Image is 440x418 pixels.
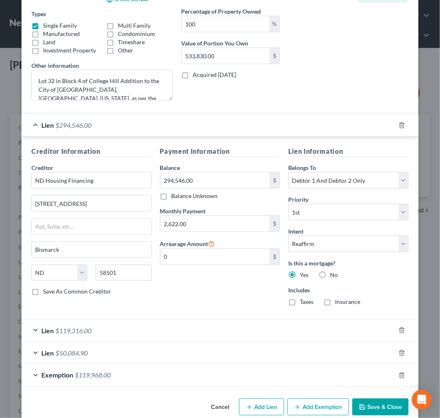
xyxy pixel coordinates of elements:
[43,46,96,55] label: Investment Property
[335,298,360,306] label: Insurance
[160,172,270,188] input: 0.00
[41,121,54,129] span: Lien
[270,216,280,232] div: $
[352,399,409,416] button: Save & Close
[43,21,77,30] label: Single Family
[160,163,180,172] label: Balance
[288,164,316,171] span: Belongs To
[55,349,88,357] span: $50,084.90
[31,172,152,189] input: Search creditor by name...
[118,30,155,38] label: Condominium
[43,38,55,46] label: Land
[239,399,284,416] button: Add Lien
[55,121,91,129] span: $294,546.00
[270,249,280,265] div: $
[32,219,151,234] input: Apt, Suite, etc...
[181,39,248,48] label: Value of Portion You Own
[182,48,270,64] input: 0.00
[182,16,269,32] input: 0.00
[204,399,236,416] button: Cancel
[193,71,236,79] label: Acquired [DATE]
[288,146,409,157] h5: Lien Information
[75,371,111,379] span: $119,968.00
[160,249,270,265] input: 0.00
[412,390,432,410] div: Open Intercom Messenger
[288,196,308,203] span: Priority
[31,146,152,157] h5: Creditor Information
[41,371,73,379] span: Exemption
[270,48,280,64] div: $
[43,287,111,296] label: Save As Common Creditor
[269,16,280,32] div: %
[160,146,280,157] h5: Payment Information
[160,207,206,215] label: Monthly Payment
[160,239,215,248] label: Arrearage Amount
[32,242,151,258] input: Enter city...
[288,286,409,294] label: Includes
[31,61,79,70] label: Other information
[300,271,308,279] label: Yes
[118,21,151,30] label: Multi Family
[300,298,313,306] label: Taxes
[181,7,261,16] label: Percentage of Property Owned
[288,227,304,236] label: Intent
[31,164,53,171] span: Creditor
[41,349,54,357] span: Lien
[172,192,218,200] label: Balance Unknown
[55,327,91,334] span: $119,316.00
[270,172,280,188] div: $
[41,327,54,334] span: Lien
[96,265,151,281] input: Enter zip...
[118,38,145,46] label: Timeshare
[160,216,270,232] input: 0.00
[31,10,46,18] label: Types
[32,196,151,211] input: Enter address...
[43,30,80,38] label: Manufactured
[287,399,349,416] button: Add Exemption
[330,271,338,279] label: No
[288,259,409,268] label: Is this a mortgage?
[118,46,133,55] label: Other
